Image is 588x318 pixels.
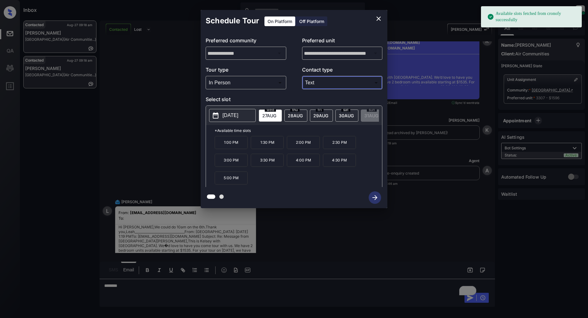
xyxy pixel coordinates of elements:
span: wed [265,108,276,112]
p: 2:00 PM [287,136,320,149]
button: btn-next [365,189,385,206]
span: 27 AUG [262,113,276,118]
span: fri [316,108,324,112]
div: Available slots fetched from cronofy successfully [487,8,577,26]
p: 4:30 PM [323,154,356,167]
p: 1:30 PM [251,136,284,149]
span: 30 AUG [339,113,354,118]
p: 4:00 PM [287,154,320,167]
h2: Schedule Tour [201,10,264,32]
button: [DATE] [209,109,256,122]
p: 1:00 PM [215,136,248,149]
button: close [372,12,385,25]
div: Text [304,77,381,88]
p: Tour type [206,66,286,76]
div: date-select [335,110,358,122]
p: 2:30 PM [323,136,356,149]
div: date-select [310,110,333,122]
p: *Available time slots [215,125,382,136]
div: On Platform [264,16,295,26]
p: [DATE] [222,112,238,119]
span: sat [341,108,350,112]
p: 3:30 PM [251,154,284,167]
p: Preferred unit [302,37,383,47]
span: 29 AUG [313,113,328,118]
p: Preferred community [206,37,286,47]
div: date-select [284,110,307,122]
p: 3:00 PM [215,154,248,167]
div: date-select [259,110,282,122]
div: In Person [207,77,285,88]
p: Contact type [302,66,383,76]
span: thu [290,108,300,112]
div: Off Platform [296,16,327,26]
p: Select slot [206,96,382,105]
p: 5:00 PM [215,171,248,185]
span: 28 AUG [288,113,303,118]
